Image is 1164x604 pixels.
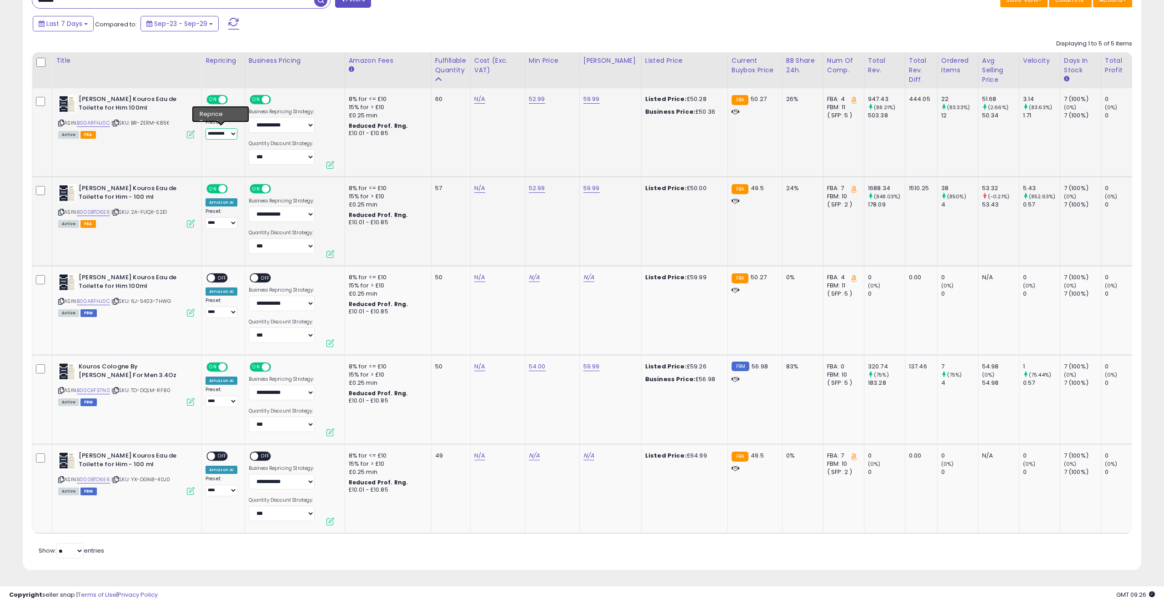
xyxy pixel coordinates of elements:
span: ON [251,96,262,104]
div: Min Price [529,56,576,65]
span: 50.27 [751,273,767,282]
small: (0%) [868,282,881,289]
a: N/A [474,273,485,282]
div: £0.25 min [349,290,424,298]
small: (0%) [1023,460,1036,468]
a: N/A [474,184,485,193]
a: B000BTO6E6 [77,208,110,216]
div: 0 [868,452,905,460]
b: Reduced Prof. Rng. [349,211,408,219]
div: £10.01 - £10.85 [349,486,424,494]
small: (850%) [947,193,966,200]
span: | SKU: TD-DQLM-RF80 [111,387,171,394]
a: 54.00 [529,362,546,371]
b: [PERSON_NAME] Kouros Eau de Toilette for Him 100ml [79,95,189,114]
span: OFF [269,363,284,371]
div: seller snap | | [9,591,158,599]
b: Listed Price: [645,273,687,282]
div: FBM: 10 [827,192,857,201]
div: 0 [1023,290,1060,298]
div: £59.99 [645,273,721,282]
b: Listed Price: [645,95,687,103]
div: Repricing [206,56,241,65]
div: £64.99 [645,452,721,460]
div: 7 [941,362,978,371]
a: Terms of Use [78,590,116,599]
small: (0%) [1023,282,1036,289]
div: 7 (100%) [1064,290,1101,298]
div: FBM: 11 [827,282,857,290]
div: £0.25 min [349,201,424,209]
div: 444.05 [909,95,930,103]
label: Business Repricing Strategy: [249,376,315,383]
small: (75%) [874,371,889,378]
small: (0%) [941,460,954,468]
b: Reduced Prof. Rng. [349,300,408,308]
small: (852.63%) [1029,193,1055,200]
label: Quantity Discount Strategy: [249,230,315,236]
a: N/A [474,451,485,460]
div: £56.98 [645,375,721,383]
div: Amazon AI [206,377,237,385]
div: Preset: [206,387,238,407]
div: 0 [1105,379,1142,387]
span: 49.5 [751,451,764,460]
div: £0.25 min [349,468,424,476]
span: 56.98 [752,362,768,371]
span: 49.5 [751,184,764,192]
div: Num of Comp. [827,56,860,75]
div: 0.00 [909,273,930,282]
div: 7 (100%) [1064,201,1101,209]
div: Total Rev. Diff. [909,56,933,85]
span: OFF [226,96,241,104]
img: 41r5d+StI9L._SL40_.jpg [58,362,76,381]
span: All listings currently available for purchase on Amazon [58,131,79,139]
div: £0.25 min [349,379,424,387]
span: FBM [80,398,97,406]
div: 53.32 [982,184,1019,192]
div: FBA: 7 [827,452,857,460]
b: Kouros Cologne By [PERSON_NAME] For Men 3.4Oz [79,362,189,382]
small: (0%) [1064,104,1077,111]
label: Business Repricing Strategy: [249,465,315,472]
div: 15% for > £10 [349,103,424,111]
label: Quantity Discount Strategy: [249,408,315,414]
div: 26% [786,95,816,103]
div: 12 [941,111,978,120]
div: 0 [868,468,905,476]
div: £10.01 - £10.85 [349,397,424,405]
div: 4 [941,379,978,387]
label: Business Repricing Strategy: [249,109,315,115]
strong: Copyright [9,590,42,599]
div: 320.74 [868,362,905,371]
span: OFF [269,185,284,193]
div: £10.01 - £10.85 [349,308,424,316]
b: Business Price: [645,107,695,116]
div: £50.28 [645,95,721,103]
div: Displaying 1 to 5 of 5 items [1056,40,1132,48]
span: Compared to: [95,20,137,29]
div: ASIN: [58,273,195,316]
button: Last 7 Days [33,16,94,31]
div: ( SFP: 5 ) [827,379,857,387]
span: ON [207,96,219,104]
a: N/A [583,273,594,282]
div: 0 [868,290,905,298]
div: 0 [941,452,978,460]
label: Business Repricing Strategy: [249,287,315,293]
a: N/A [529,273,540,282]
span: OFF [215,453,230,460]
div: Preset: [206,297,238,318]
label: Quantity Discount Strategy: [249,497,315,503]
div: Cost (Exc. VAT) [474,56,521,75]
b: Reduced Prof. Rng. [349,389,408,397]
div: 0 [1105,362,1142,371]
div: FBA: 0 [827,362,857,371]
div: 0.57 [1023,379,1060,387]
div: Total Profit [1105,56,1138,75]
div: 0 [941,273,978,282]
a: 59.99 [583,362,600,371]
div: £50.00 [645,184,721,192]
span: | SKU: 6J-5403-7HWG [111,297,171,305]
a: B00CKF37N0 [77,387,110,394]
